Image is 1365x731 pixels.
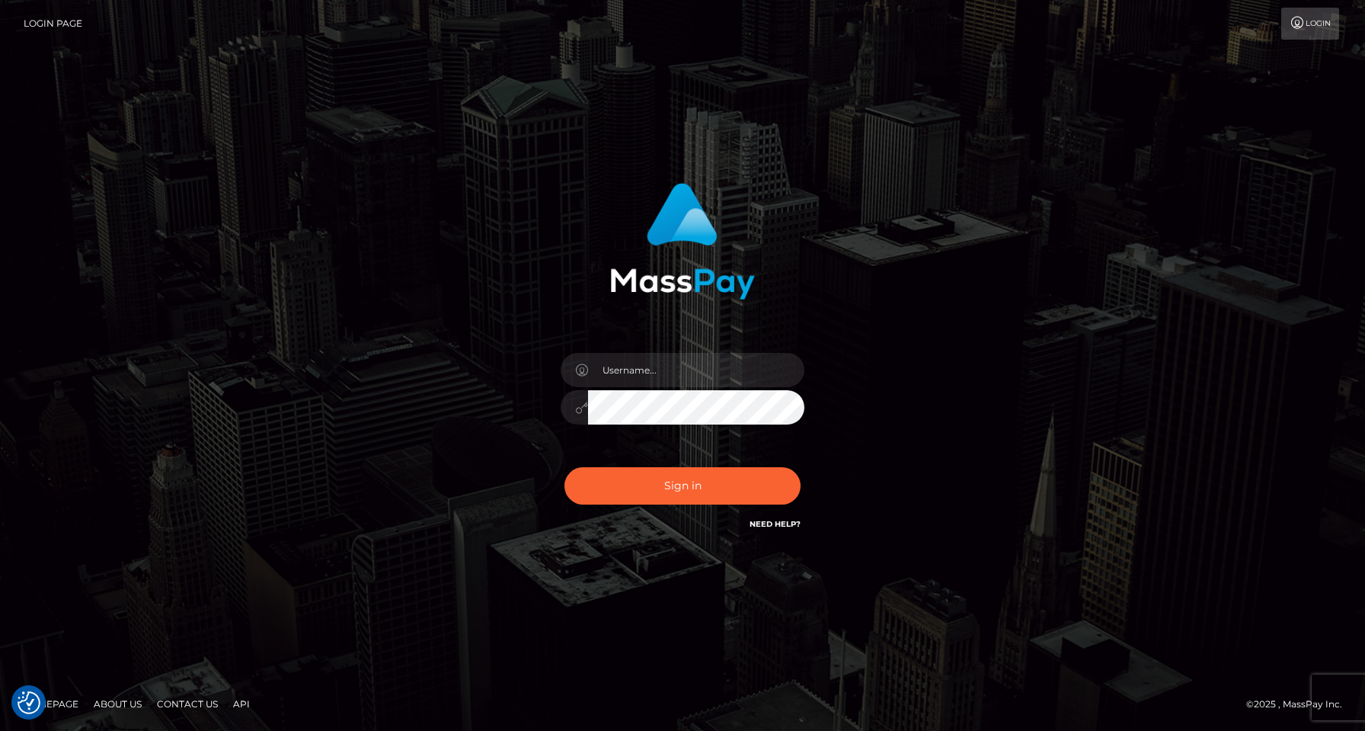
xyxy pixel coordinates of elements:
[227,692,256,716] a: API
[750,519,801,529] a: Need Help?
[18,691,40,714] button: Consent Preferences
[88,692,148,716] a: About Us
[18,691,40,714] img: Revisit consent button
[1246,696,1354,713] div: © 2025 , MassPay Inc.
[1281,8,1339,40] a: Login
[17,692,85,716] a: Homepage
[151,692,224,716] a: Contact Us
[24,8,82,40] a: Login Page
[588,353,804,387] input: Username...
[610,183,755,300] img: MassPay Login
[564,467,801,505] button: Sign in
